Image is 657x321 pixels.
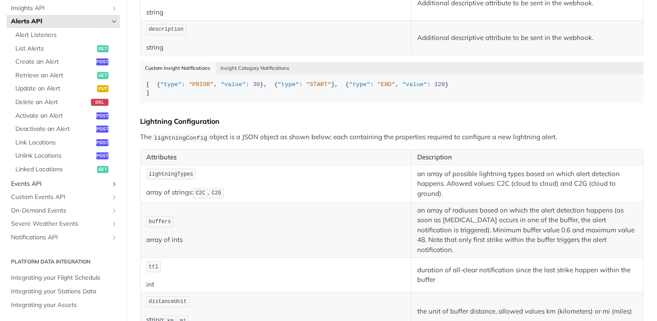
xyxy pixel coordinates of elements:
p: string [146,7,405,18]
a: Integrating your Flight Schedule [7,271,120,285]
span: get [97,72,108,79]
span: Insights API [11,4,108,13]
a: Unlink Locationspost [11,149,120,162]
span: Integrating your Stations Data [11,287,118,296]
div: Lightning Configuration [140,117,643,126]
a: Create an Alertpost [11,55,120,69]
span: post [96,139,108,146]
p: array of strings: , [146,187,405,200]
span: Custom Events API [11,193,108,202]
p: string [146,43,405,53]
span: post [96,152,108,159]
a: Delete an Alertdel [11,96,120,109]
a: On-Demand EventsShow subpages for On-Demand Events [7,204,120,217]
p: Attributes [146,152,405,162]
a: Activate an Alertpost [11,109,120,123]
a: Integrating your Assets [7,299,120,312]
span: 30 [253,81,260,88]
p: the unit of buffer distance, allowed values km (kilometers) or mi (miles) [417,307,637,317]
span: buffers [149,219,171,225]
span: Linked Locations [15,165,95,174]
a: Severe Weather EventsShow subpages for Severe Weather Events [7,217,120,231]
span: Delete an Alert [15,98,89,107]
p: array of ints [146,235,405,245]
span: distanceUnit [149,299,187,305]
a: Link Locationspost [11,136,120,149]
p: duration of all-clear notification since the last strike happen within the buffer [417,265,637,285]
span: description [149,26,184,32]
a: Retrieve an Alertget [11,69,120,82]
button: Show subpages for Severe Weather Events [111,220,118,227]
button: Show subpages for Events API [111,180,118,188]
span: "END" [377,81,395,88]
a: Custom Events APIShow subpages for Custom Events API [7,191,120,204]
span: Alert Listeners [15,31,118,40]
span: Integrating your Flight Schedule [11,274,118,282]
span: lightningTypes [149,171,193,177]
span: post [96,112,108,119]
a: Alert Listeners [11,29,120,42]
span: Deactivate an Alert [15,125,94,133]
span: lightningConfig [154,134,207,141]
p: int [146,280,405,290]
button: Hide subpages for Alerts API [111,18,118,25]
span: Events API [11,180,108,188]
span: Activate an Alert [15,112,94,120]
span: Severe Weather Events [11,220,108,228]
span: Link Locations [15,138,94,147]
p: Additional descriptive attribute to be sent in the webhook. [417,33,637,43]
span: Integrating your Assets [11,301,118,310]
p: Description [417,152,637,162]
span: Create an Alert [15,58,94,66]
span: "type" [160,81,182,88]
span: "value" [402,81,427,88]
span: C2G [212,190,221,196]
button: Show subpages for Insights API [111,5,118,12]
span: On-Demand Events [11,206,108,215]
span: ttl [149,264,159,270]
span: C2C [196,190,206,196]
span: List Alerts [15,44,95,53]
a: List Alertsget [11,42,120,55]
span: Retrieve an Alert [15,71,95,80]
button: Insight Category Notifications [216,62,295,74]
a: Integrating your Stations Data [7,285,120,298]
span: get [97,45,108,52]
span: "value" [221,81,246,88]
span: post [96,126,108,133]
p: The object is a JSON object as shown below; each containing the properties required to configure ... [140,132,643,142]
span: Notifications API [11,233,108,242]
button: Show subpages for Custom Events API [111,194,118,201]
span: "PRIOR" [189,81,214,88]
a: Linked Locationsget [11,163,120,176]
span: get [97,166,108,173]
span: "type" [278,81,299,88]
span: Alerts API [11,17,108,26]
a: Alerts APIHide subpages for Alerts API [7,15,120,28]
h2: Platform DATA integration [7,258,120,266]
button: Show subpages for Notifications API [111,234,118,241]
a: Update an Alertput [11,82,120,95]
span: 120 [434,81,445,88]
p: an array of possible lightning types based on which alert detection happens. Allowed values: C2C ... [417,169,637,199]
p: an array of radiuses based on which the alert detection happens (as soon as [MEDICAL_DATA] occurs... [417,206,637,255]
span: "type" [349,81,370,88]
span: "START" [306,81,331,88]
div: [ { : , : }, { : }, { : , : } ] [146,80,638,97]
span: Unlink Locations [15,151,94,160]
span: post [96,58,108,65]
span: put [97,85,108,92]
a: Events APIShow subpages for Events API [7,177,120,191]
span: del [91,99,108,106]
a: Insights APIShow subpages for Insights API [7,2,120,15]
a: Deactivate an Alertpost [11,123,120,136]
a: Notifications APIShow subpages for Notifications API [7,231,120,244]
button: Show subpages for On-Demand Events [111,207,118,214]
span: Update an Alert [15,84,95,93]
